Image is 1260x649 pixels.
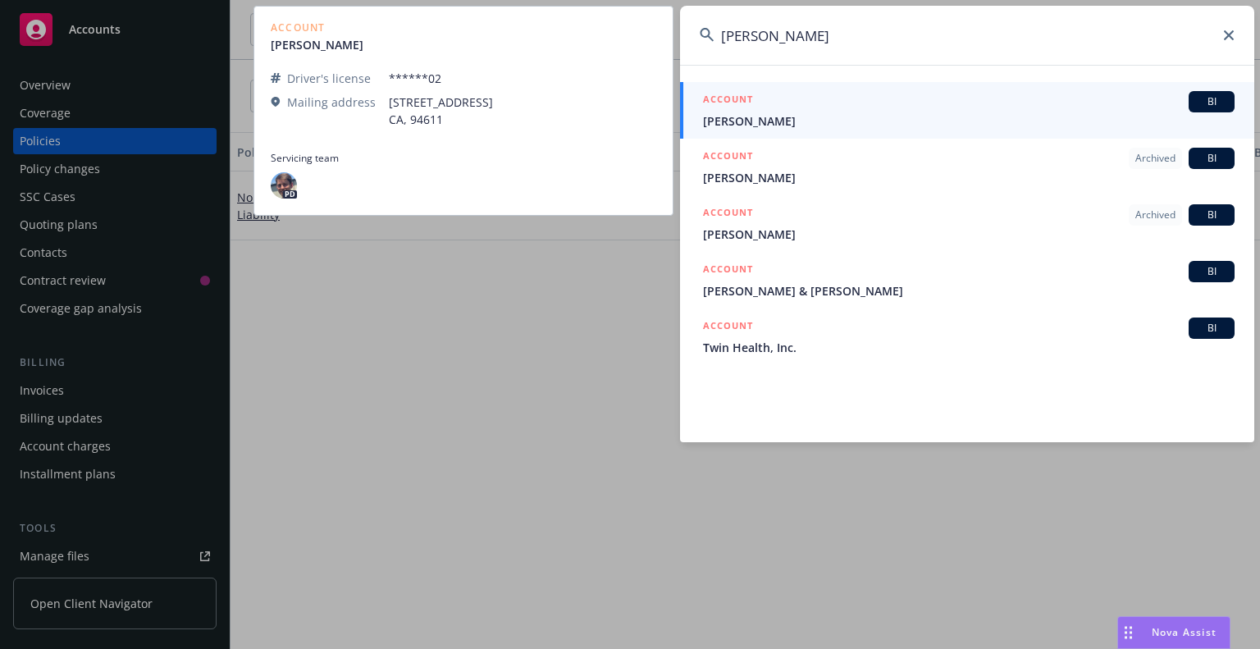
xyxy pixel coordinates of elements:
[1117,616,1230,649] button: Nova Assist
[1195,321,1228,336] span: BI
[703,339,1235,356] span: Twin Health, Inc.
[680,82,1254,139] a: ACCOUNTBI[PERSON_NAME]
[703,261,753,281] h5: ACCOUNT
[680,195,1254,252] a: ACCOUNTArchivedBI[PERSON_NAME]
[703,226,1235,243] span: [PERSON_NAME]
[680,139,1254,195] a: ACCOUNTArchivedBI[PERSON_NAME]
[680,252,1254,309] a: ACCOUNTBI[PERSON_NAME] & [PERSON_NAME]
[703,91,753,111] h5: ACCOUNT
[703,112,1235,130] span: [PERSON_NAME]
[1135,208,1176,222] span: Archived
[703,282,1235,299] span: [PERSON_NAME] & [PERSON_NAME]
[1195,151,1228,166] span: BI
[1195,208,1228,222] span: BI
[1195,264,1228,279] span: BI
[680,309,1254,365] a: ACCOUNTBITwin Health, Inc.
[703,318,753,337] h5: ACCOUNT
[1118,617,1139,648] div: Drag to move
[1195,94,1228,109] span: BI
[703,204,753,224] h5: ACCOUNT
[703,148,753,167] h5: ACCOUNT
[1152,625,1217,639] span: Nova Assist
[680,6,1254,65] input: Search...
[1135,151,1176,166] span: Archived
[703,169,1235,186] span: [PERSON_NAME]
